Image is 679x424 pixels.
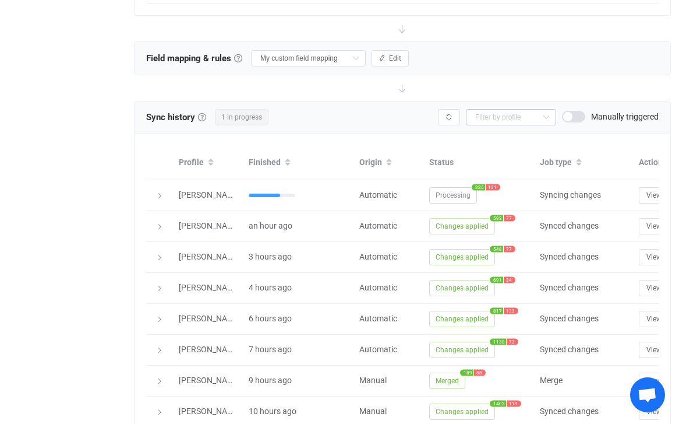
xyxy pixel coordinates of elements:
[429,373,465,389] span: Merged
[429,280,495,296] span: Changes applied
[353,250,423,264] div: Automatic
[429,187,477,204] span: Processing
[249,407,296,416] span: 10 hours ago
[466,109,556,125] input: Filter by profile
[353,374,423,387] div: Manual
[353,188,423,202] div: Automatic
[389,54,401,62] span: Edit
[490,215,503,221] span: 592
[646,253,662,261] span: View
[504,276,515,283] span: 34
[646,408,662,416] span: View
[639,249,669,265] button: View
[353,343,423,356] div: Automatic
[179,376,241,385] span: [PERSON_NAME]
[429,218,495,234] span: Changes applied
[353,405,423,418] div: Manual
[540,283,599,292] span: Synced changes
[646,377,662,385] span: View
[507,400,521,407] span: 119
[639,187,669,204] button: View
[639,314,669,323] a: View
[429,404,495,420] span: Changes applied
[215,109,268,125] span: 1 in progress
[639,280,669,296] button: View
[639,283,669,292] a: View
[490,307,503,314] span: 817
[353,153,423,173] div: Origin
[249,376,292,385] span: 9 hours ago
[639,404,669,420] button: View
[474,369,486,376] span: 88
[179,345,241,354] span: [PERSON_NAME]
[630,377,665,412] a: Open chat
[540,221,599,230] span: Synced changes
[249,314,292,323] span: 6 hours ago
[540,252,599,261] span: Synced changes
[639,342,669,358] button: View
[639,221,669,230] a: View
[639,218,669,234] button: View
[646,315,662,323] span: View
[534,153,633,173] div: Job type
[249,221,292,230] span: an hour ago
[423,156,534,169] div: Status
[639,345,669,354] a: View
[353,312,423,325] div: Automatic
[486,184,500,190] span: 131
[429,249,495,265] span: Changes applied
[251,50,366,66] input: Select
[540,314,599,323] span: Synced changes
[540,376,563,385] span: Merge
[504,215,515,221] span: 77
[639,311,669,327] button: View
[639,407,669,416] a: View
[646,346,662,354] span: View
[146,112,195,122] span: Sync history
[249,252,292,261] span: 3 hours ago
[179,221,241,230] span: [PERSON_NAME]
[179,407,241,416] span: [PERSON_NAME]
[243,153,353,173] div: Finished
[646,191,662,199] span: View
[179,314,241,323] span: [PERSON_NAME]
[146,50,242,67] span: Field mapping & rules
[179,283,241,292] span: [PERSON_NAME]
[429,342,495,358] span: Changes applied
[540,345,599,354] span: Synced changes
[504,307,518,314] span: 123
[646,284,662,292] span: View
[179,252,241,261] span: [PERSON_NAME]
[504,246,515,252] span: 77
[173,153,243,173] div: Profile
[639,190,669,199] a: View
[646,222,662,230] span: View
[507,338,518,345] span: 73
[429,311,495,327] span: Changes applied
[372,50,409,66] button: Edit
[249,283,292,292] span: 4 hours ago
[460,369,473,376] span: 189
[490,276,503,283] span: 691
[249,345,292,354] span: 7 hours ago
[591,113,659,121] span: Manually triggered
[179,190,241,199] span: [PERSON_NAME]
[639,376,669,385] a: View
[353,219,423,233] div: Automatic
[639,373,669,389] button: View
[540,190,601,199] span: Syncing changes
[472,184,485,190] span: 335
[353,281,423,295] div: Automatic
[490,338,506,345] span: 1138
[639,252,669,261] a: View
[490,400,506,407] span: 1403
[540,407,599,416] span: Synced changes
[490,246,503,252] span: 548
